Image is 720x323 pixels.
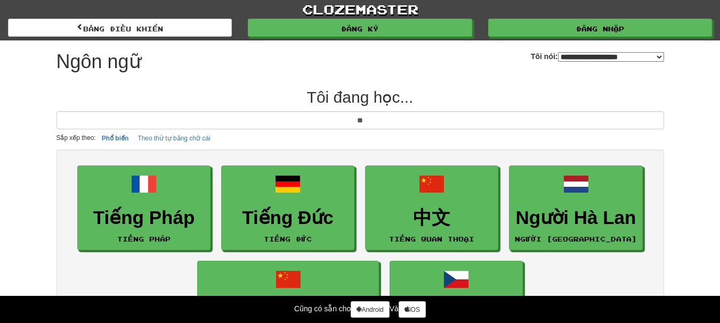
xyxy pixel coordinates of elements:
[558,52,664,62] select: Tôi nói:
[413,207,450,228] font: 中文
[531,52,558,61] font: Tôi nói:
[361,306,383,313] font: Android
[365,165,498,250] a: 中文Tiếng Quan Thoại
[488,19,712,37] a: Đăng nhập
[399,301,426,318] a: iOS
[56,134,96,142] font: Sắp xếp theo:
[93,207,195,228] font: Tiếng Pháp
[248,19,472,37] a: Đăng ký
[134,132,213,144] button: Theo thứ tự bảng chữ cái
[102,135,129,142] font: Phổ biến
[389,235,474,243] font: Tiếng Quan Thoại
[515,235,637,243] font: người [GEOGRAPHIC_DATA]
[264,235,312,243] font: tiếng Đức
[8,19,232,37] a: bảng điều khiển
[390,304,399,313] font: Và
[351,301,389,318] a: Android
[302,1,418,17] font: clozemaster
[516,207,636,228] font: Người Hà Lan
[294,304,351,313] font: Cũng có sẵn cho
[409,306,420,313] font: iOS
[137,135,210,142] font: Theo thứ tự bảng chữ cái
[83,25,163,32] font: bảng điều khiển
[242,207,334,228] font: Tiếng Đức
[117,235,171,243] font: Tiếng Pháp
[307,88,414,106] font: Tôi đang học...
[576,25,624,32] font: Đăng nhập
[509,165,643,250] a: Người Hà Lanngười [GEOGRAPHIC_DATA]
[221,165,354,250] a: Tiếng Đứctiếng Đức
[341,25,378,32] font: Đăng ký
[56,51,141,72] font: Ngôn ngữ
[77,165,211,250] a: Tiếng PhápTiếng Pháp
[99,132,132,144] button: Phổ biến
